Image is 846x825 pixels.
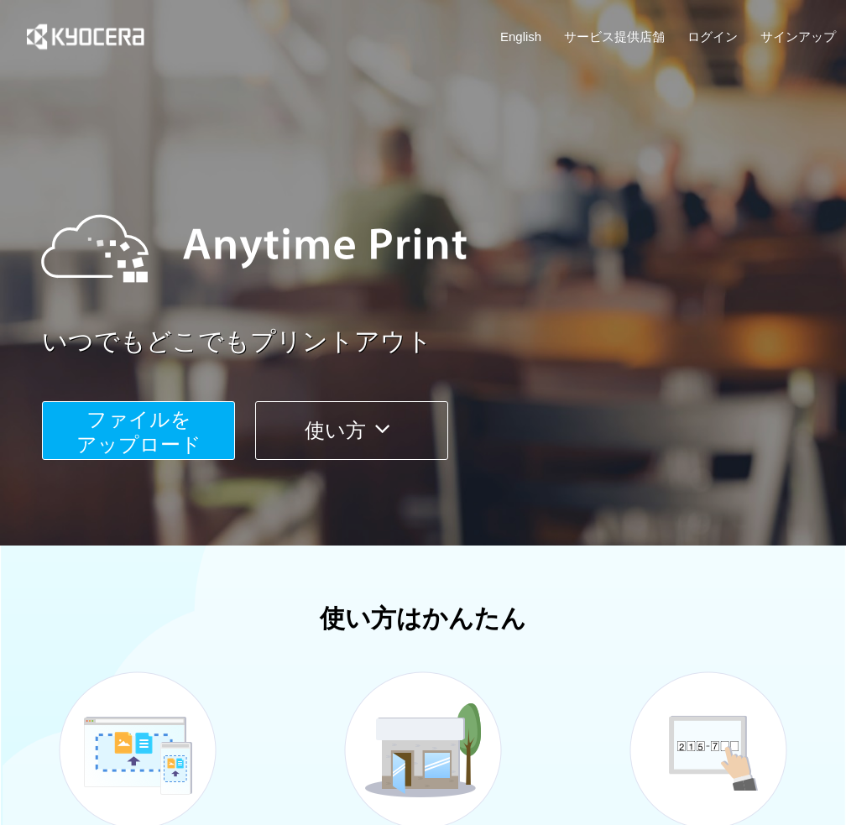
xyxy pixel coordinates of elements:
a: ログイン [687,28,738,45]
a: いつでもどこでもプリントアウト [42,324,846,360]
button: ファイルを​​アップロード [42,401,235,460]
a: サインアップ [760,28,836,45]
span: ファイルを ​​アップロード [76,408,201,456]
a: サービス提供店舗 [564,28,665,45]
a: English [500,28,541,45]
button: 使い方 [255,401,448,460]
